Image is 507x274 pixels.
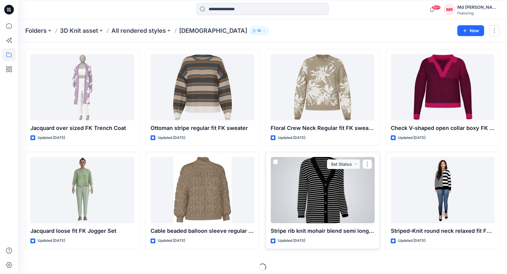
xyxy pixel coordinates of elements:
[432,5,441,10] span: 99+
[457,4,499,11] div: Md [PERSON_NAME][DEMOGRAPHIC_DATA]
[391,227,495,235] p: Striped-Knit round neck relaxed fit FK sweater
[250,26,269,35] button: 10
[158,238,185,244] p: Updated [DATE]
[111,26,166,35] a: All rendered styles
[158,135,185,141] p: Updated [DATE]
[271,54,375,120] a: Floral Crew Neck Regular fit FK sweater
[38,238,65,244] p: Updated [DATE]
[278,238,305,244] p: Updated [DATE]
[30,227,134,235] p: Jacquard loose fit FK Jogger Set
[257,27,261,34] p: 10
[38,135,65,141] p: Updated [DATE]
[151,54,254,120] a: Ottoman stripe regular fit FK sweater
[391,157,495,223] a: Striped-Knit round neck relaxed fit FK sweater
[179,26,247,35] p: [DEMOGRAPHIC_DATA]
[151,227,254,235] p: Cable beaded balloon sleeve regular fit FK sweater
[271,227,375,235] p: Stripe rib knit mohair blend semi long FK cardigan
[278,135,305,141] p: Updated [DATE]
[444,4,455,15] div: MR
[25,26,47,35] a: Folders
[60,26,98,35] a: 3D Knit asset
[457,25,484,36] button: New
[151,124,254,132] p: Ottoman stripe regular fit FK sweater
[30,54,134,120] a: Jacquard over sized FK Trench Coat
[271,157,375,223] a: Stripe rib knit mohair blend semi long FK cardigan
[391,124,495,132] p: Check V-shaped open collar boxy FK sweater
[30,124,134,132] p: Jacquard over sized FK Trench Coat
[457,11,499,15] div: Featuring
[398,135,425,141] p: Updated [DATE]
[30,157,134,223] a: Jacquard loose fit FK Jogger Set
[151,157,254,223] a: Cable beaded balloon sleeve regular fit FK sweater
[271,124,375,132] p: Floral Crew Neck Regular fit FK sweater
[391,54,495,120] a: Check V-shaped open collar boxy FK sweater
[398,238,425,244] p: Updated [DATE]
